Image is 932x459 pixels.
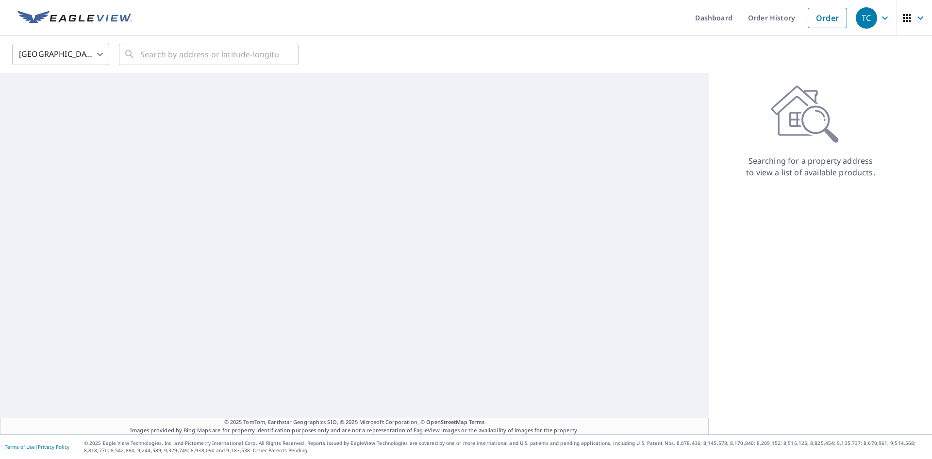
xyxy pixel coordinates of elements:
[808,8,847,28] a: Order
[38,443,69,450] a: Privacy Policy
[5,444,69,450] p: |
[5,443,35,450] a: Terms of Use
[17,11,132,25] img: EV Logo
[140,41,279,68] input: Search by address or latitude-longitude
[426,418,467,425] a: OpenStreetMap
[224,418,485,426] span: © 2025 TomTom, Earthstar Geographics SIO, © 2025 Microsoft Corporation, ©
[84,440,927,454] p: © 2025 Eagle View Technologies, Inc. and Pictometry International Corp. All Rights Reserved. Repo...
[746,155,876,178] p: Searching for a property address to view a list of available products.
[856,7,877,29] div: TC
[469,418,485,425] a: Terms
[12,41,109,68] div: [GEOGRAPHIC_DATA]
